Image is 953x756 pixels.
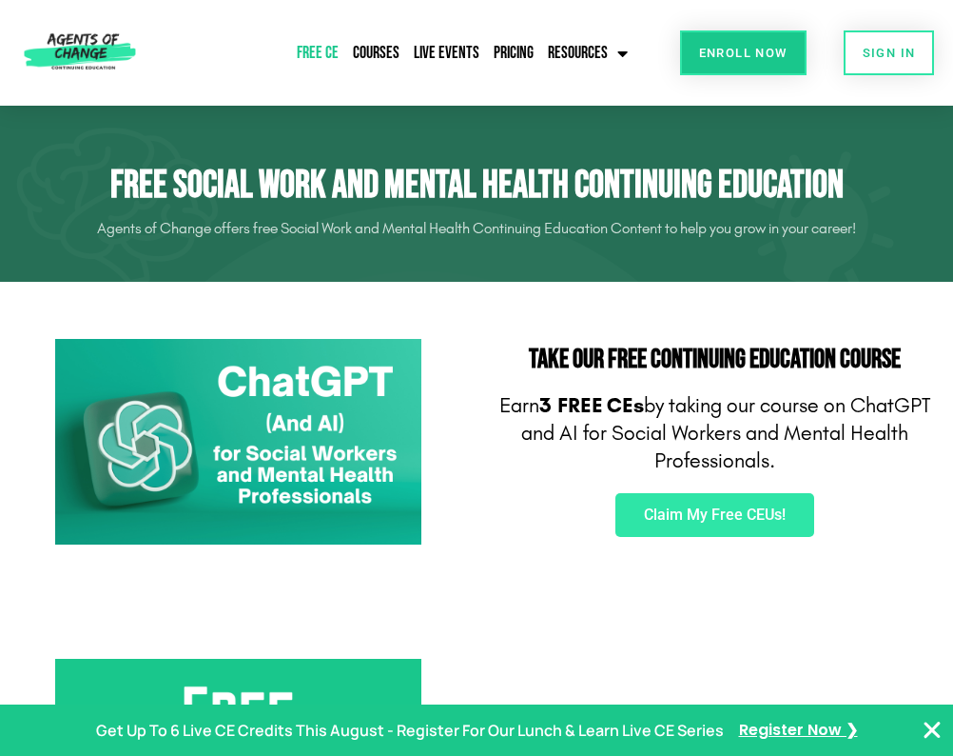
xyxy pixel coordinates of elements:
p: Get Up To 6 Live CE Credits This August - Register For Our Lunch & Learn Live CE Series [96,717,724,745]
span: Enroll Now [699,47,788,59]
h1: Free Social Work and Mental Health Continuing Education [62,163,891,209]
a: SIGN IN [844,30,935,75]
a: Resources [543,31,632,75]
a: Pricing [489,31,538,75]
span: SIGN IN [863,47,916,59]
p: Agents of Change offers free Social Work and Mental Health Continuing Education Content to help y... [62,213,891,244]
a: Live Events [409,31,484,75]
h2: Take Our FREE Continuing Education Course [486,347,943,373]
p: Earn by taking our course on ChatGPT and AI for Social Workers and Mental Health Professionals. [486,392,943,474]
b: 3 FREE CEs [539,393,644,418]
a: Register Now ❯ [739,717,858,745]
span: Claim My Free CEUs! [644,507,786,523]
button: Close Banner [921,719,943,742]
a: Free CE [292,31,343,75]
a: Claim My Free CEUs! [615,493,814,537]
a: Enroll Now [680,30,807,75]
nav: Menu [202,31,632,75]
a: Courses [348,31,404,75]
